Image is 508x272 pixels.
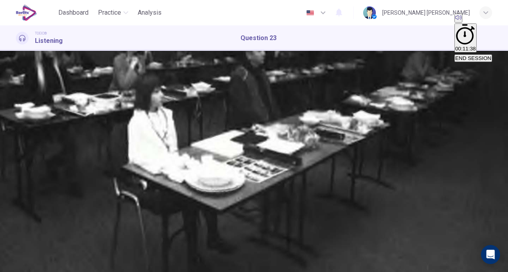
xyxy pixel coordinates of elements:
span: Dashboard [58,8,89,17]
button: END SESSION [454,54,492,62]
h1: Question 23 [241,33,277,43]
div: Open Intercom Messenger [481,245,500,264]
div: [PERSON_NAME] [PERSON_NAME] [382,8,470,17]
span: Practice [98,8,121,17]
span: 00:11:38 [455,46,476,52]
img: en [305,10,315,16]
div: Hide [454,23,492,54]
button: Analysis [135,6,165,20]
img: Profile picture [363,6,376,19]
button: Dashboard [55,6,92,20]
button: Practice [95,6,131,20]
span: END SESSION [455,55,491,61]
span: TOEIC® [35,31,47,36]
button: 00:11:38 [454,23,477,53]
img: EduSynch logo [16,5,37,21]
span: Analysis [138,8,162,17]
h1: Listening [35,36,63,46]
a: EduSynch logo [16,5,55,21]
div: Mute [454,14,492,23]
